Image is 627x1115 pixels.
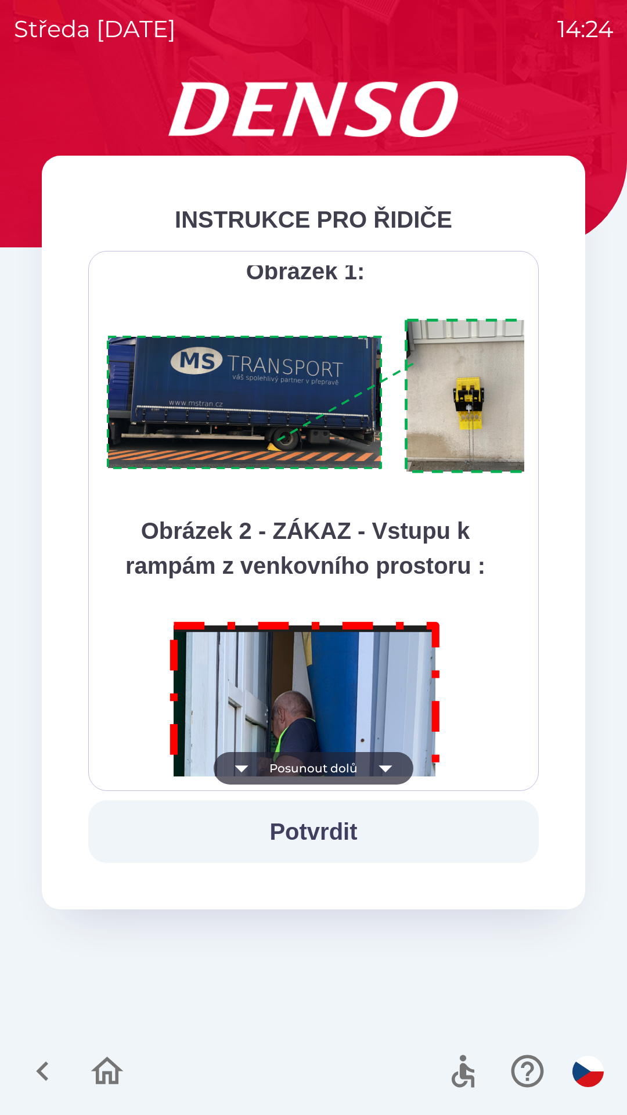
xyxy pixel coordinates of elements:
[246,258,365,284] strong: Obrázek 1:
[14,12,176,46] p: středa [DATE]
[572,1056,604,1087] img: cs flag
[42,81,585,137] img: Logo
[103,312,553,481] img: A1ym8hFSA0ukAAAAAElFTkSuQmCC
[157,606,454,1033] img: M8MNayrTL6gAAAABJRU5ErkJggg==
[557,12,613,46] p: 14:24
[214,752,413,785] button: Posunout dolů
[88,800,539,863] button: Potvrdit
[88,202,539,237] div: INSTRUKCE PRO ŘIDIČE
[125,518,485,578] strong: Obrázek 2 - ZÁKAZ - Vstupu k rampám z venkovního prostoru :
